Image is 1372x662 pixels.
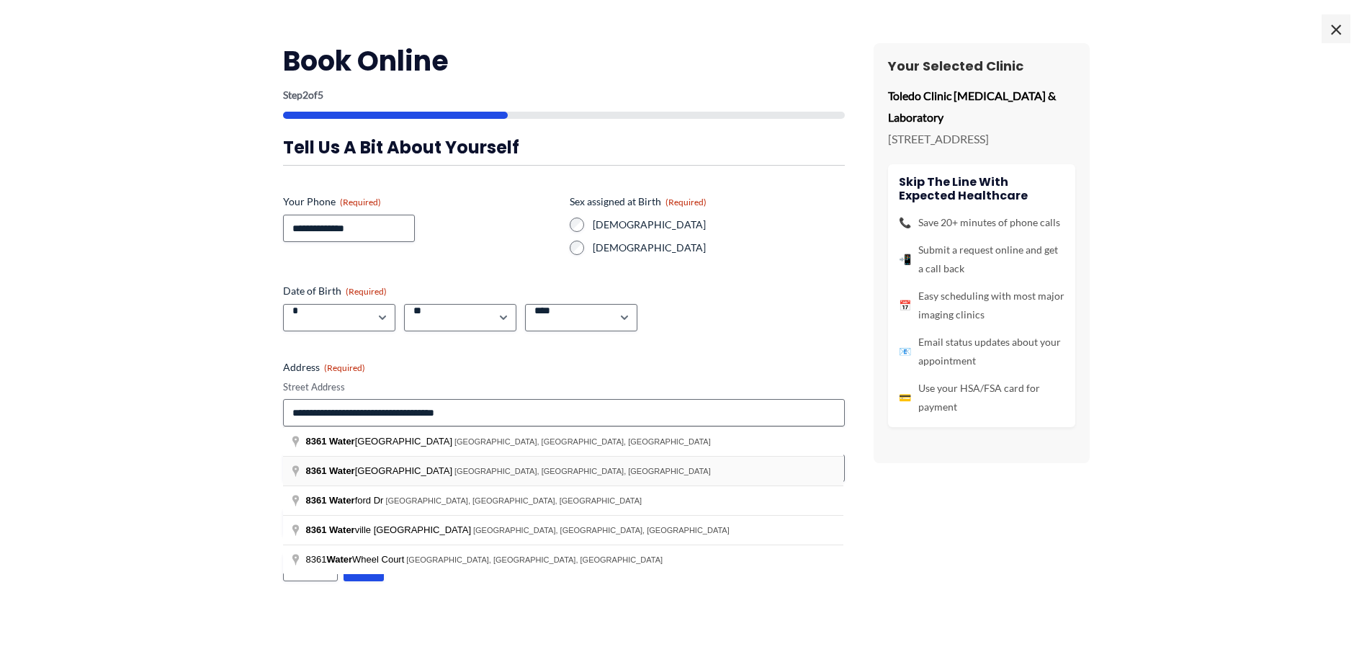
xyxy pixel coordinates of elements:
h2: Book Online [283,43,845,79]
span: 📲 [899,250,911,269]
p: Toledo Clinic [MEDICAL_DATA] & Laboratory [888,85,1075,128]
span: [GEOGRAPHIC_DATA], [GEOGRAPHIC_DATA], [GEOGRAPHIC_DATA] [454,467,711,475]
span: [GEOGRAPHIC_DATA] [306,465,455,476]
span: (Required) [346,286,387,297]
span: [GEOGRAPHIC_DATA] [306,436,455,447]
h4: Skip the line with Expected Healthcare [899,175,1064,202]
span: Water [329,465,355,476]
label: [DEMOGRAPHIC_DATA] [593,218,845,232]
span: 5 [318,89,323,101]
span: [GEOGRAPHIC_DATA], [GEOGRAPHIC_DATA], [GEOGRAPHIC_DATA] [454,437,711,446]
label: [DEMOGRAPHIC_DATA] [593,241,845,255]
label: Your Phone [283,194,558,209]
legend: Address [283,360,365,375]
h3: Tell us a bit about yourself [283,136,845,158]
span: 📧 [899,342,911,361]
span: (Required) [665,197,707,207]
legend: Sex assigned at Birth [570,194,707,209]
li: Save 20+ minutes of phone calls [899,213,1064,232]
span: ford Dr [306,495,386,506]
p: Step of [283,90,845,100]
span: (Required) [324,362,365,373]
li: Email status updates about your appointment [899,333,1064,370]
span: 💳 [899,388,911,407]
li: Submit a request online and get a call back [899,241,1064,278]
li: Easy scheduling with most major imaging clinics [899,287,1064,324]
span: 8361 Water [306,524,355,535]
h3: Your Selected Clinic [888,58,1075,74]
span: 2 [302,89,308,101]
p: [STREET_ADDRESS] [888,128,1075,150]
span: 8361 Water [306,495,355,506]
span: 8361 Water [306,436,355,447]
span: 📅 [899,296,911,315]
span: ville [GEOGRAPHIC_DATA] [306,524,474,535]
span: Water [326,554,352,565]
span: (Required) [340,197,381,207]
span: 📞 [899,213,911,232]
span: [GEOGRAPHIC_DATA], [GEOGRAPHIC_DATA], [GEOGRAPHIC_DATA] [473,526,730,534]
span: [GEOGRAPHIC_DATA], [GEOGRAPHIC_DATA], [GEOGRAPHIC_DATA] [406,555,663,564]
span: 8361 [306,465,327,476]
span: 8361 Wheel Court [306,554,407,565]
span: [GEOGRAPHIC_DATA], [GEOGRAPHIC_DATA], [GEOGRAPHIC_DATA] [385,496,642,505]
li: Use your HSA/FSA card for payment [899,379,1064,416]
legend: Date of Birth [283,284,387,298]
span: × [1322,14,1350,43]
label: Street Address [283,380,845,394]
